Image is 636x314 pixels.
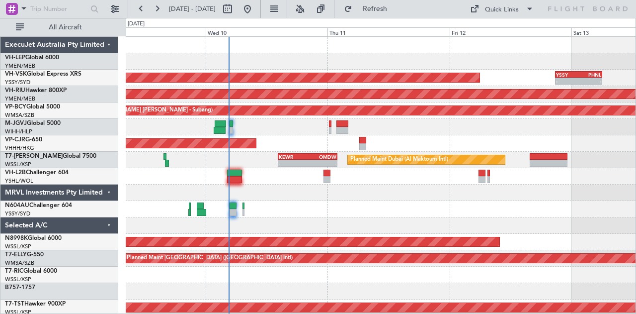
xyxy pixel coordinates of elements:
[83,27,205,36] div: Tue 9
[128,20,145,28] div: [DATE]
[578,78,601,84] div: -
[5,301,66,307] a: T7-TSTHawker 900XP
[5,88,25,94] span: VH-RIU
[5,203,29,209] span: N604AU
[5,243,31,250] a: WSSL/XSP
[5,120,27,126] span: M-JGVJ
[5,235,28,241] span: N8998K
[5,137,25,143] span: VP-CJR
[5,128,32,135] a: WIHH/HLP
[339,1,399,17] button: Refresh
[279,154,308,160] div: KEWR
[5,71,81,77] a: VH-VSKGlobal Express XRS
[26,24,105,31] span: All Aircraft
[5,235,62,241] a: N8998KGlobal 6000
[327,27,449,36] div: Thu 11
[5,252,44,258] a: T7-ELLYG-550
[5,170,69,176] a: VH-L2BChallenger 604
[169,4,216,13] span: [DATE] - [DATE]
[556,78,579,84] div: -
[206,27,327,36] div: Wed 10
[5,285,35,291] a: B757-1757
[5,71,27,77] span: VH-VSK
[5,137,42,143] a: VP-CJRG-650
[30,1,87,16] input: Trip Number
[5,177,33,185] a: YSHL/WOL
[5,111,34,119] a: WMSA/SZB
[5,79,30,86] a: YSSY/SYD
[308,154,336,160] div: OMDW
[5,203,72,209] a: N604AUChallenger 604
[5,252,27,258] span: T7-ELLY
[465,1,539,17] button: Quick Links
[5,161,31,168] a: WSSL/XSP
[5,285,25,291] span: B757-1
[5,55,25,61] span: VH-LEP
[5,88,67,94] a: VH-RIUHawker 800XP
[11,19,108,35] button: All Aircraft
[308,160,336,166] div: -
[5,95,35,103] a: YMEN/MEB
[5,55,59,61] a: VH-LEPGlobal 6000
[279,160,308,166] div: -
[450,27,571,36] div: Fri 12
[556,72,579,78] div: YSSY
[5,120,61,126] a: M-JGVJGlobal 5000
[5,268,57,274] a: T7-RICGlobal 6000
[5,276,31,283] a: WSSL/XSP
[5,170,26,176] span: VH-L2B
[5,210,30,217] a: YSSY/SYD
[5,62,35,70] a: YMEN/MEB
[5,104,60,110] a: VP-BCYGlobal 5000
[350,152,448,167] div: Planned Maint Dubai (Al Maktoum Intl)
[354,5,396,12] span: Refresh
[5,104,26,110] span: VP-BCY
[5,153,96,159] a: T7-[PERSON_NAME]Global 7500
[5,153,63,159] span: T7-[PERSON_NAME]
[485,5,519,15] div: Quick Links
[5,144,34,152] a: VHHH/HKG
[127,251,293,266] div: Planned Maint [GEOGRAPHIC_DATA] ([GEOGRAPHIC_DATA] Intl)
[5,301,24,307] span: T7-TST
[578,72,601,78] div: PHNL
[5,259,34,267] a: WMSA/SZB
[5,268,23,274] span: T7-RIC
